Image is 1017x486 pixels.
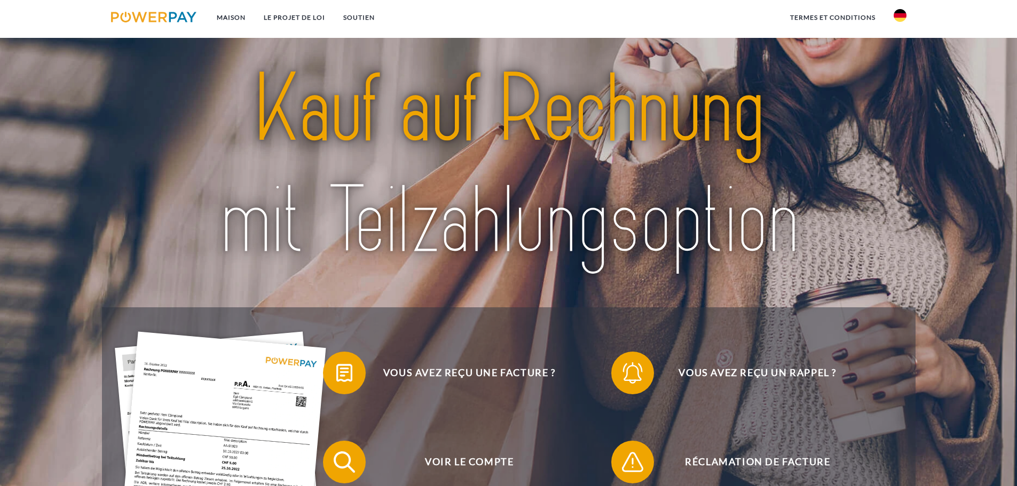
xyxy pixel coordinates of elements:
font: Maison [217,13,246,21]
a: SOUTIEN [334,8,384,27]
font: LE PROJET DE LOI [264,13,325,21]
a: Maison [208,8,255,27]
button: Vous avez reçu un rappel ? [611,352,889,394]
font: Voir le compte [425,456,514,467]
img: title-powerpay_de.svg [150,49,867,282]
img: qb_search.svg [331,449,358,475]
img: qb_bill.svg [331,360,358,386]
img: qb_bell.svg [619,360,646,386]
font: termes et conditions [790,13,876,21]
img: logo-powerpay.svg [111,12,197,22]
a: termes et conditions [781,8,885,27]
font: Vous avez reçu une facture ? [383,367,556,378]
button: Voir le compte [323,441,601,483]
button: Réclamation de facture [611,441,889,483]
a: LE PROJET DE LOI [255,8,334,27]
font: Vous avez reçu un rappel ? [679,367,837,378]
img: qb_warning.svg [619,449,646,475]
img: de [894,9,906,22]
font: SOUTIEN [343,13,375,21]
button: Vous avez reçu une facture ? [323,352,601,394]
font: Réclamation de facture [685,456,830,467]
